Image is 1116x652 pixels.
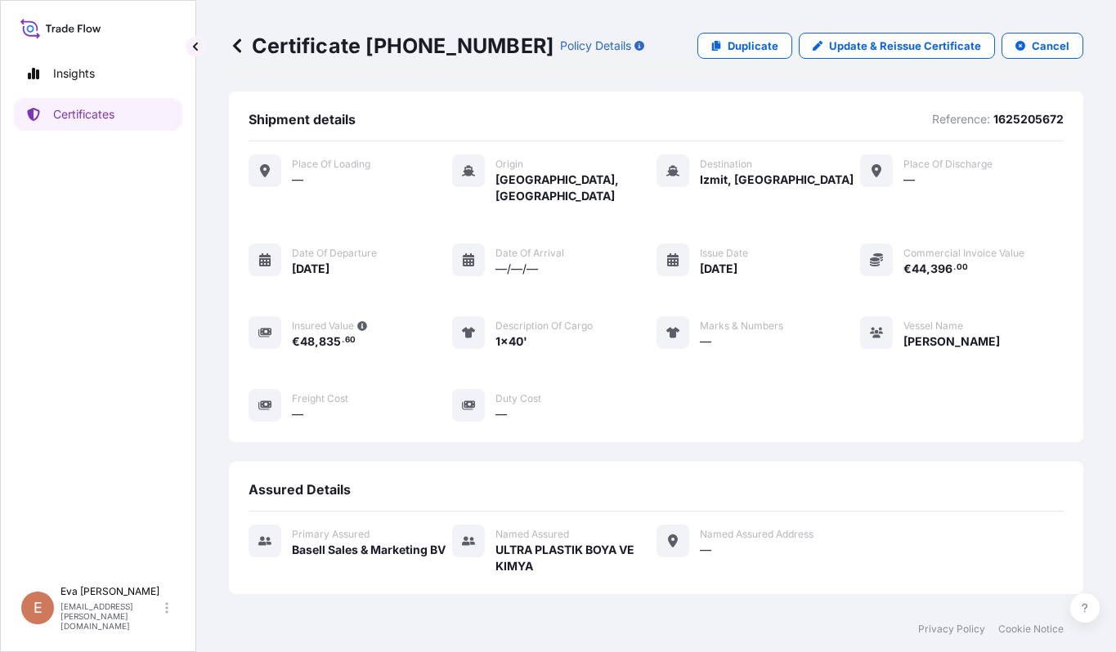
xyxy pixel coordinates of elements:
[292,336,300,347] span: €
[345,337,356,343] span: 60
[903,333,1000,350] span: [PERSON_NAME]
[292,319,354,333] span: Insured Value
[495,392,541,405] span: Duty Cost
[495,172,656,204] span: [GEOGRAPHIC_DATA], [GEOGRAPHIC_DATA]
[61,601,162,631] p: [EMAIL_ADDRESS][PERSON_NAME][DOMAIN_NAME]
[560,38,631,54] p: Policy Details
[53,65,95,82] p: Insights
[292,528,370,541] span: Primary assured
[495,247,564,260] span: Date of arrival
[700,172,854,188] span: Izmit, [GEOGRAPHIC_DATA]
[953,265,956,270] span: .
[495,528,569,541] span: Named Assured
[799,33,995,59] a: Update & Reissue Certificate
[495,158,523,171] span: Origin
[292,247,377,260] span: Date of departure
[319,336,341,347] span: 835
[229,33,554,59] p: Certificate [PHONE_NUMBER]
[930,263,952,275] span: 396
[728,38,778,54] p: Duplicate
[1002,33,1083,59] button: Cancel
[912,263,926,275] span: 44
[249,481,351,498] span: Assured Details
[1032,38,1069,54] p: Cancel
[292,542,446,558] span: Basell Sales & Marketing BV
[903,247,1024,260] span: Commercial Invoice Value
[495,406,507,422] span: —
[495,261,538,277] span: —/—/—
[249,111,356,127] span: Shipment details
[700,333,711,350] span: —
[700,528,813,541] span: Named Assured Address
[957,265,968,270] span: 00
[34,600,43,616] span: E
[700,319,783,333] span: Marks & Numbers
[700,542,711,558] span: —
[14,57,182,90] a: Insights
[495,319,593,333] span: Description of cargo
[61,585,162,598] p: Eva [PERSON_NAME]
[903,172,915,188] span: —
[700,261,737,277] span: [DATE]
[292,406,303,422] span: —
[697,33,792,59] a: Duplicate
[829,38,981,54] p: Update & Reissue Certificate
[292,172,303,188] span: —
[292,158,370,171] span: Place of Loading
[292,261,329,277] span: [DATE]
[495,333,527,350] span: 1x40'
[14,98,182,131] a: Certificates
[918,623,985,636] a: Privacy Policy
[53,106,114,123] p: Certificates
[903,263,912,275] span: €
[700,158,752,171] span: Destination
[495,542,656,574] span: ULTRA PLASTIK BOYA VE KIMYA
[998,623,1064,636] a: Cookie Notice
[292,392,348,405] span: Freight Cost
[903,319,963,333] span: Vessel Name
[993,111,1064,127] p: 1625205672
[903,158,993,171] span: Place of discharge
[926,263,930,275] span: ,
[300,336,315,347] span: 48
[700,247,748,260] span: Issue Date
[342,337,344,343] span: .
[315,336,319,347] span: ,
[932,111,990,127] p: Reference:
